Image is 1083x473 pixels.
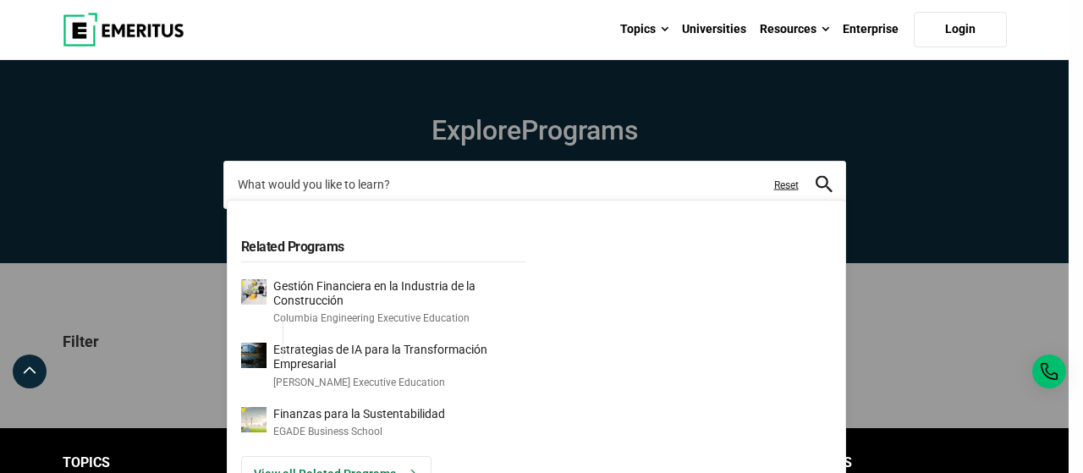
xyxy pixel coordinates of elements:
[241,279,267,305] img: Gestión Financiera en la Industria de la Construcción
[273,343,526,371] p: Estrategias de IA para la Transformación Empresarial
[816,179,833,195] a: search
[273,376,526,390] p: [PERSON_NAME] Executive Education
[774,178,799,192] a: Reset search
[241,279,526,326] a: Gestión Financiera en la Industria de la ConstrucciónColumbia Engineering Executive Education
[816,175,833,195] button: search
[223,161,846,208] input: search-page
[914,12,1007,47] a: Login
[273,311,526,326] p: Columbia Engineering Executive Education
[241,407,526,440] a: Finanzas para la SustentabilidadEGADE Business School
[241,229,526,261] h5: Related Programs
[273,407,445,421] p: Finanzas para la Sustentabilidad
[241,407,267,432] img: Finanzas para la Sustentabilidad
[273,279,526,308] p: Gestión Financiera en la Industria de la Construcción
[241,343,526,389] a: Estrategias de IA para la Transformación Empresarial[PERSON_NAME] Executive Education
[273,425,445,439] p: EGADE Business School
[63,314,269,369] p: Filter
